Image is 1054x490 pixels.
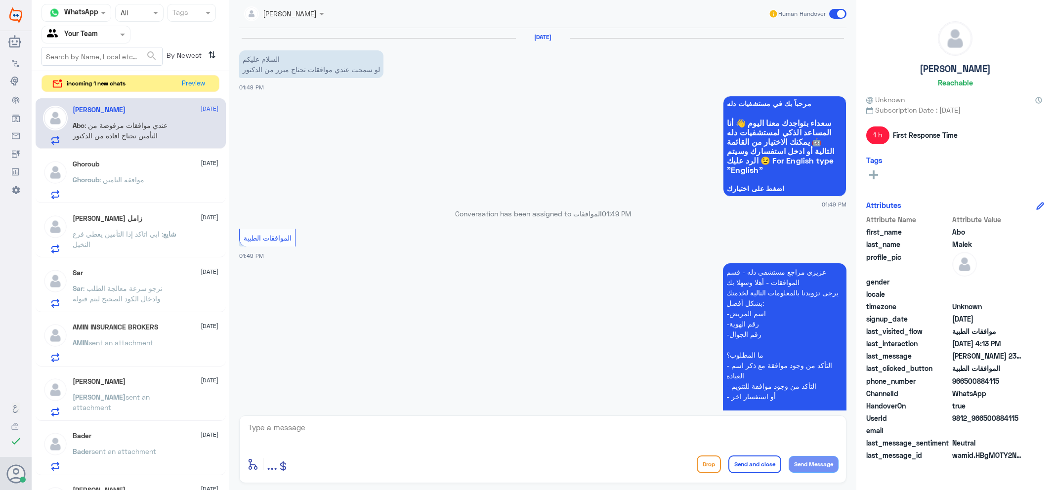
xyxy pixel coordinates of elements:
[866,388,950,399] span: ChannelId
[201,213,218,222] span: [DATE]
[952,450,1024,460] span: wamid.HBgMOTY2NTAwODg0MTE1FQIAEhgUMkFCMkFCOEZDMEI3QUVEOTZCOUUA
[728,455,781,473] button: Send and close
[602,209,631,218] span: 01:49 PM
[73,106,126,114] h5: Abo Malek
[171,7,188,20] div: Tags
[952,301,1024,312] span: Unknown
[43,214,68,239] img: defaultAdmin.png
[73,269,83,277] h5: Sar
[866,289,950,299] span: locale
[866,363,950,373] span: last_clicked_button
[723,263,846,457] p: 21/9/2025, 1:49 PM
[822,200,846,208] span: 01:49 PM
[10,435,22,447] i: check
[866,277,950,287] span: gender
[73,175,99,184] span: Ghoroub
[239,50,383,78] p: 21/9/2025, 1:49 PM
[952,252,977,277] img: defaultAdmin.png
[697,455,721,473] button: Drop
[727,185,843,193] span: اضغط على اختيارك
[47,5,62,20] img: whatsapp.png
[73,338,88,347] span: AMIN
[920,63,991,75] h5: [PERSON_NAME]
[73,447,91,455] span: Bader
[866,326,950,336] span: last_visited_flow
[43,269,68,293] img: defaultAdmin.png
[866,239,950,249] span: last_name
[866,252,950,275] span: profile_pic
[938,78,973,87] h6: Reachable
[952,376,1024,386] span: 966500884115
[952,277,1024,287] span: null
[146,48,158,64] button: search
[952,239,1024,249] span: Malek
[952,351,1024,361] span: خالد جمال 2318045479 0599882646
[73,432,91,440] h5: Bader
[244,234,292,242] span: الموافقات الطبية
[267,455,277,473] span: ...
[866,351,950,361] span: last_message
[43,106,68,130] img: defaultAdmin.png
[73,214,142,223] h5: شايع ال زامل
[43,432,68,456] img: defaultAdmin.png
[73,230,163,248] span: : ابي اتاكد إذا التأمين يغطي فرع النخيل
[73,284,163,303] span: : نرجو سرعة معالجة الطلب وادخال الكود الصحيح ليتم قبوله
[866,376,950,386] span: phone_number
[201,267,218,276] span: [DATE]
[952,289,1024,299] span: null
[73,121,84,129] span: Abo
[952,363,1024,373] span: الموافقات الطبية
[727,118,843,174] span: سعداء بتواجدك معنا اليوم 👋 أنا المساعد الذكي لمستشفيات دله 🤖 يمكنك الاختيار من القائمة التالية أو...
[727,100,843,108] span: مرحباً بك في مستشفيات دله
[146,50,158,62] span: search
[952,326,1024,336] span: موافقات الطبية
[866,227,950,237] span: first_name
[163,47,204,67] span: By Newest
[952,338,1024,349] span: 2025-09-21T13:13:00.1352714Z
[201,104,218,113] span: [DATE]
[67,79,126,88] span: incoming 1 new chats
[73,160,99,168] h5: Ghoroub
[952,227,1024,237] span: Abo
[43,377,68,402] img: defaultAdmin.png
[952,388,1024,399] span: 2
[43,323,68,348] img: defaultAdmin.png
[789,456,839,473] button: Send Message
[952,438,1024,448] span: 0
[866,401,950,411] span: HandoverOn
[6,464,25,483] button: Avatar
[866,314,950,324] span: signup_date
[267,453,277,475] button: ...
[952,214,1024,225] span: Attribute Value
[866,201,901,209] h6: Attributes
[88,338,153,347] span: sent an attachment
[866,438,950,448] span: last_message_sentiment
[952,413,1024,423] span: 9812_966500884115
[866,126,889,144] span: 1 h
[73,393,126,401] span: [PERSON_NAME]
[866,156,883,164] h6: Tags
[952,314,1024,324] span: 2025-09-21T10:49:43.792Z
[201,159,218,167] span: [DATE]
[239,252,264,259] span: 01:49 PM
[866,214,950,225] span: Attribute Name
[99,175,144,184] span: : موافقه التامين
[163,230,176,238] span: شايع
[866,105,1044,115] span: Subscription Date : [DATE]
[201,376,218,385] span: [DATE]
[239,208,846,219] p: Conversation has been assigned to الموافقات
[42,47,162,65] input: Search by Name, Local etc…
[938,22,972,55] img: defaultAdmin.png
[893,130,958,140] span: First Response Time
[43,160,68,185] img: defaultAdmin.png
[73,323,158,331] h5: AMIN INSURANCE BROKERS
[866,425,950,436] span: email
[9,7,22,23] img: Widebot Logo
[952,425,1024,436] span: null
[516,34,570,41] h6: [DATE]
[866,413,950,423] span: UserId
[201,430,218,439] span: [DATE]
[866,338,950,349] span: last_interaction
[73,377,126,386] h5: Ali
[866,94,905,105] span: Unknown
